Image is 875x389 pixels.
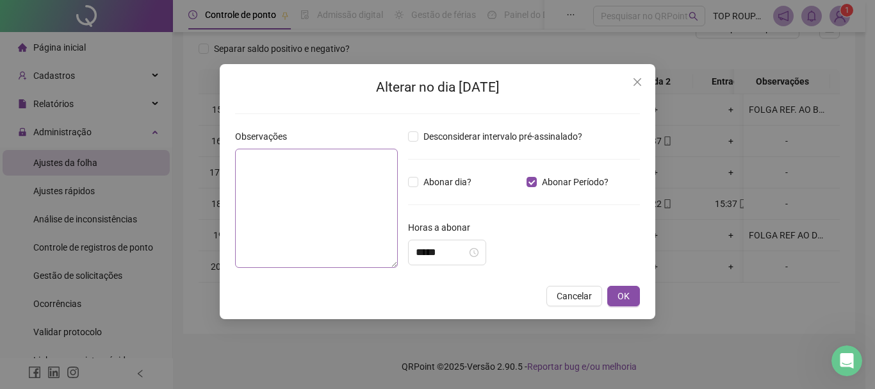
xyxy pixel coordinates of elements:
[418,129,587,144] span: Desconsiderar intervalo pré-assinalado?
[537,175,614,189] span: Abonar Período?
[418,175,477,189] span: Abonar dia?
[235,129,295,144] label: Observações
[632,77,642,87] span: close
[557,289,592,303] span: Cancelar
[627,72,648,92] button: Close
[408,220,478,235] label: Horas a abonar
[235,77,640,98] h2: Alterar no dia [DATE]
[831,345,862,376] iframe: Intercom live chat
[546,286,602,306] button: Cancelar
[607,286,640,306] button: OK
[617,289,630,303] span: OK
